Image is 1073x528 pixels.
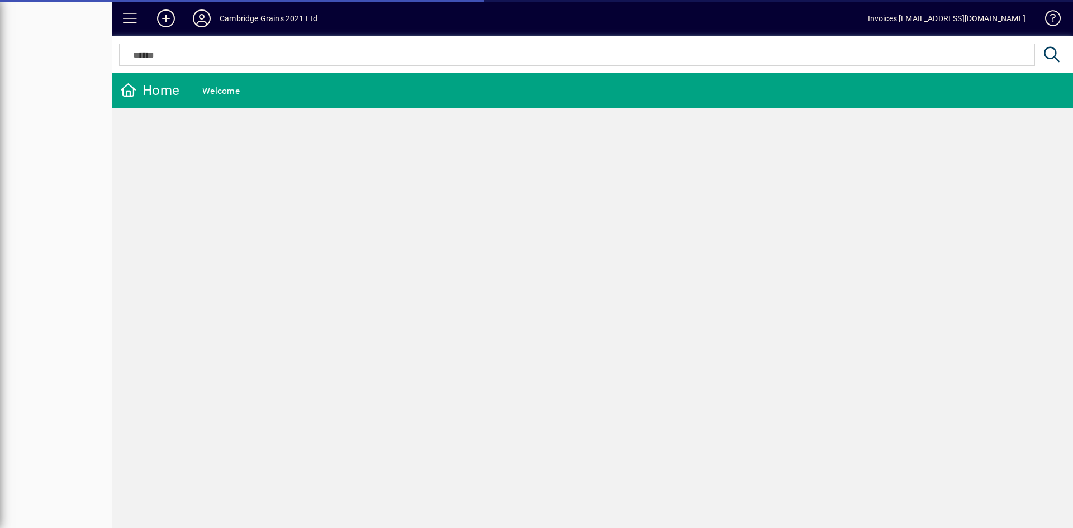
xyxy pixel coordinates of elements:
[868,9,1025,27] div: Invoices [EMAIL_ADDRESS][DOMAIN_NAME]
[184,8,220,28] button: Profile
[120,82,179,99] div: Home
[220,9,317,27] div: Cambridge Grains 2021 Ltd
[148,8,184,28] button: Add
[1037,2,1059,39] a: Knowledge Base
[202,82,240,100] div: Welcome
